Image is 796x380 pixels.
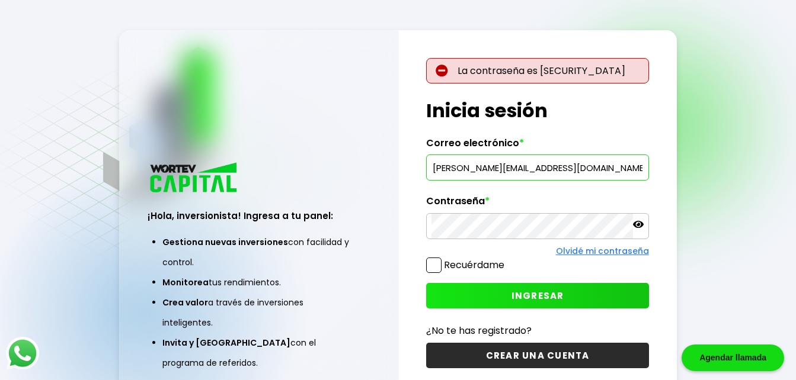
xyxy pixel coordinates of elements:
a: Olvidé mi contraseña [556,245,649,257]
h1: Inicia sesión [426,96,648,125]
li: con el programa de referidos. [162,333,355,373]
p: ¿No te has registrado? [426,323,648,338]
h3: ¡Hola, inversionista! Ingresa a tu panel: [148,209,370,223]
input: hola@wortev.capital [431,155,643,180]
li: a través de inversiones inteligentes. [162,292,355,333]
label: Correo electrónico [426,137,648,155]
span: Gestiona nuevas inversiones [162,236,288,248]
li: tus rendimientos. [162,272,355,292]
div: Agendar llamada [682,344,784,371]
label: Recuérdame [444,258,504,272]
img: logos_whatsapp-icon.242b2217.svg [6,337,39,370]
span: Monitorea [162,276,209,288]
label: Contraseña [426,195,648,213]
span: Crea valor [162,297,208,308]
button: CREAR UNA CUENTA [426,343,648,368]
img: logo_wortev_capital [148,161,241,196]
img: error-circle.027baa21.svg [436,65,448,77]
a: ¿No te has registrado?CREAR UNA CUENTA [426,323,648,368]
p: La contraseña es [SECURITY_DATA] [426,58,648,83]
li: con facilidad y control. [162,232,355,272]
button: INGRESAR [426,283,648,308]
span: INGRESAR [512,289,564,302]
span: Invita y [GEOGRAPHIC_DATA] [162,337,290,349]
